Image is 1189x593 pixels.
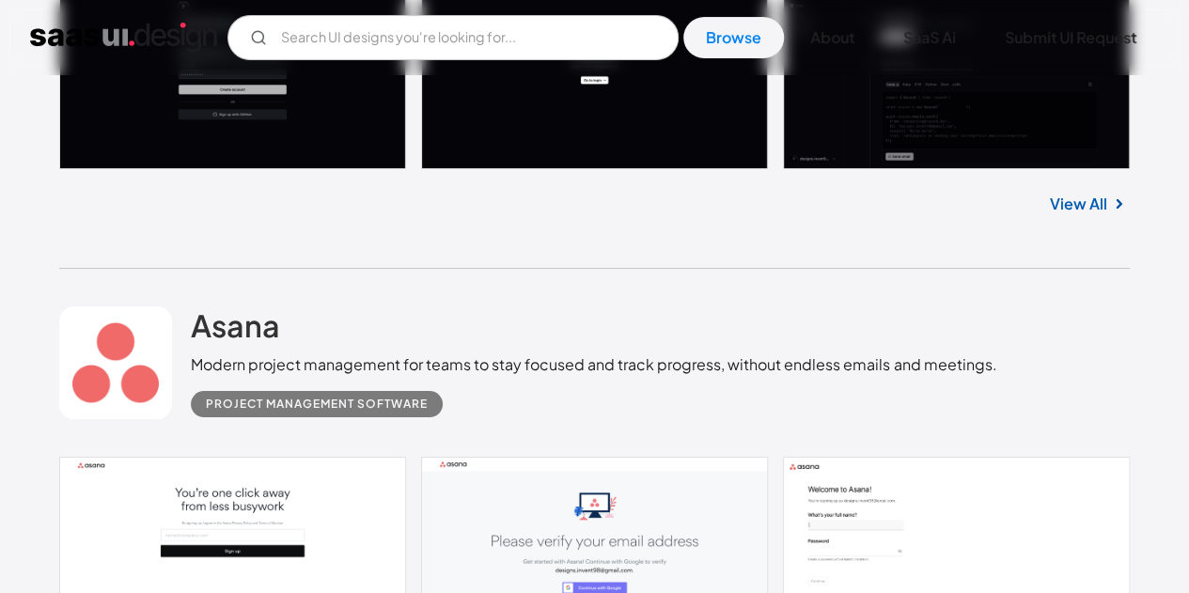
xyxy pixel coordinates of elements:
a: About [788,17,877,58]
a: Submit UI Request [982,17,1159,58]
form: Email Form [227,15,679,60]
div: Project Management Software [206,393,428,415]
a: View All [1050,193,1107,215]
a: Asana [191,306,280,353]
a: SaaS Ai [881,17,978,58]
h2: Asana [191,306,280,344]
a: home [30,23,217,53]
input: Search UI designs you're looking for... [227,15,679,60]
div: Modern project management for teams to stay focused and track progress, without endless emails an... [191,353,996,376]
a: Browse [683,17,784,58]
